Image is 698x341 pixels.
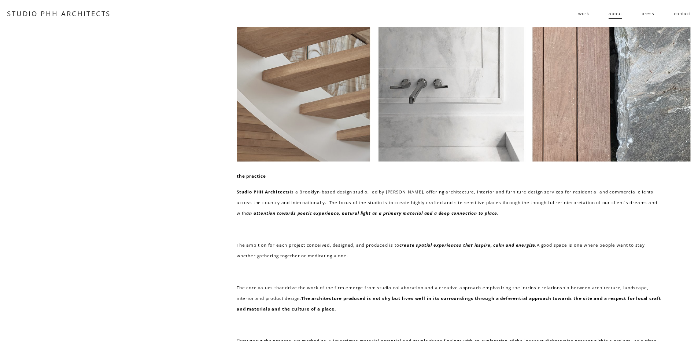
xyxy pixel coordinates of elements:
[578,8,589,19] a: folder dropdown
[578,8,589,19] span: work
[642,8,654,19] a: press
[237,186,662,219] p: is a Brooklyn-based design studio, led by [PERSON_NAME], offering architecture, interior and furn...
[497,210,499,216] em: .
[535,242,537,248] em: .
[237,295,662,312] strong: The architecture produced is not shy but lives well in its surroundings through a deferential app...
[674,8,691,19] a: contact
[246,210,497,216] em: an attention towards poetic experience, natural light as a primary material and a deep connection...
[237,173,266,179] strong: the practice
[7,9,111,18] a: STUDIO PHH ARCHITECTS
[237,282,662,315] p: The core values that drive the work of the firm emerge from studio collaboration and a creative a...
[237,240,662,261] p: The ambition for each project conceived, designed, and produced is to A good space is one where p...
[609,8,622,19] a: about
[399,242,536,248] em: create spatial experiences that inspire, calm and energize
[237,189,290,195] strong: Studio PHH Architects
